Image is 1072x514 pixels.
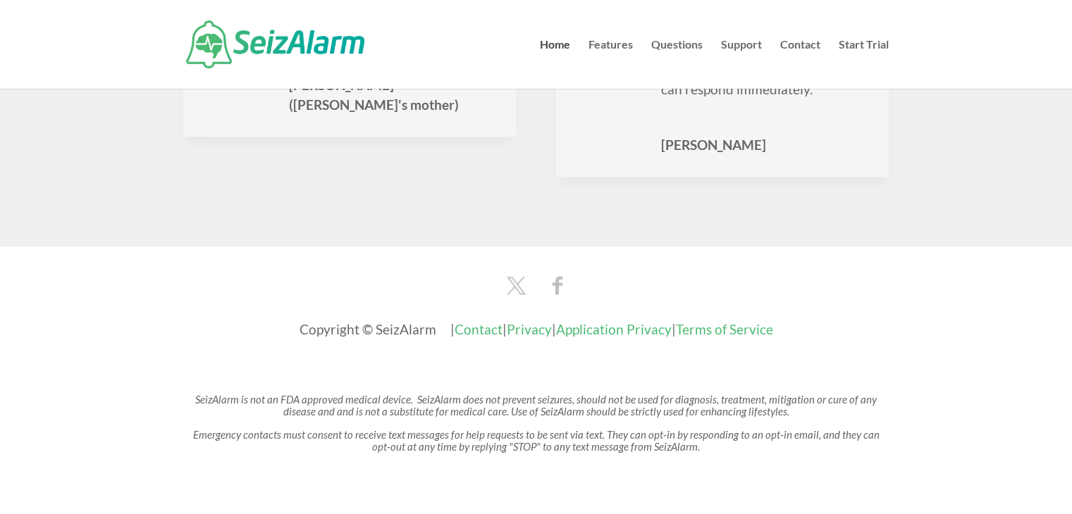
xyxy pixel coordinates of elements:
img: facebook.png [550,272,565,298]
a: Contact [455,321,503,337]
em: Emergency contacts must consent to receive text messages for help requests to be sent via text. T... [193,427,880,452]
img: SeizAlarm [186,20,364,68]
a: Privacy [507,321,552,337]
a: Contact [780,39,820,89]
img: Twitter [500,272,531,298]
span: [PERSON_NAME] [661,135,868,156]
a: Start Trial [839,39,889,89]
span: [PERSON_NAME] ([PERSON_NAME]'s mother) [289,75,495,115]
a: Application Privacy [556,321,672,337]
a: Questions [651,39,703,89]
a: Features [589,39,633,89]
a: Terms of Service [676,321,773,337]
div: Copyright © SeizAlarm | | | | [183,318,889,341]
a: Support [721,39,762,89]
a: Home [540,39,570,89]
em: SeizAlarm is not an FDA approved medical device. SeizAlarm does not prevent seizures, should not ... [195,393,877,418]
